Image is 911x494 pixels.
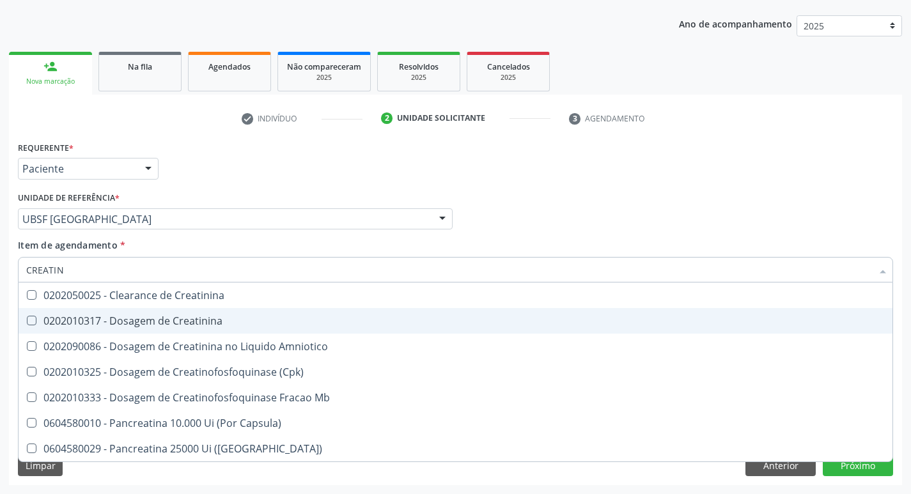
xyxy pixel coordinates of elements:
[26,367,885,377] div: 0202010325 - Dosagem de Creatinofosfoquinase (Cpk)
[18,239,118,251] span: Item de agendamento
[26,257,872,282] input: Buscar por procedimentos
[26,392,885,403] div: 0202010333 - Dosagem de Creatinofosfoquinase Fracao Mb
[26,444,885,454] div: 0604580029 - Pancreatina 25000 Ui ([GEOGRAPHIC_DATA])
[387,73,451,82] div: 2025
[679,15,792,31] p: Ano de acompanhamento
[26,341,885,351] div: 0202090086 - Dosagem de Creatinina no Liquido Amniotico
[128,61,152,72] span: Na fila
[287,61,361,72] span: Não compareceram
[287,73,361,82] div: 2025
[26,418,885,428] div: 0604580010 - Pancreatina 10.000 Ui (Por Capsula)
[823,454,893,476] button: Próximo
[26,290,885,300] div: 0202050025 - Clearance de Creatinina
[381,112,393,124] div: 2
[208,61,251,72] span: Agendados
[18,138,74,158] label: Requerente
[22,213,426,226] span: UBSF [GEOGRAPHIC_DATA]
[399,61,439,72] span: Resolvidos
[476,73,540,82] div: 2025
[745,454,816,476] button: Anterior
[18,189,120,208] label: Unidade de referência
[487,61,530,72] span: Cancelados
[26,316,885,326] div: 0202010317 - Dosagem de Creatinina
[22,162,132,175] span: Paciente
[18,77,83,86] div: Nova marcação
[43,59,58,73] div: person_add
[397,112,485,124] div: Unidade solicitante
